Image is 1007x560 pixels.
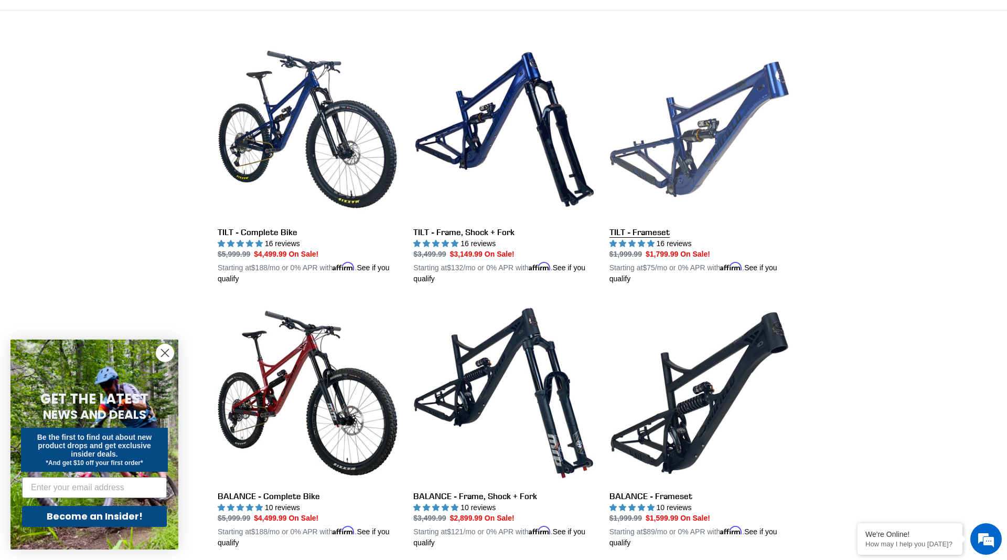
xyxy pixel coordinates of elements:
[40,389,148,408] span: GET THE LATEST
[22,506,167,527] button: Become an Insider!
[865,530,955,538] div: We're Online!
[43,406,146,423] span: NEWS AND DEALS
[12,58,27,73] div: Navigation go back
[37,433,152,458] span: Be the first to find out about new product drops and get exclusive insider deals.
[70,59,192,72] div: Chat with us now
[22,477,167,498] input: Enter your email address
[34,52,60,79] img: d_696896380_company_1647369064580_696896380
[61,132,145,238] span: We're online!
[46,459,143,467] span: *And get $10 off your first order*
[172,5,197,30] div: Minimize live chat window
[156,344,174,362] button: Close dialog
[865,540,955,548] p: How may I help you today?
[5,287,200,323] textarea: Type your message and hit 'Enter'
